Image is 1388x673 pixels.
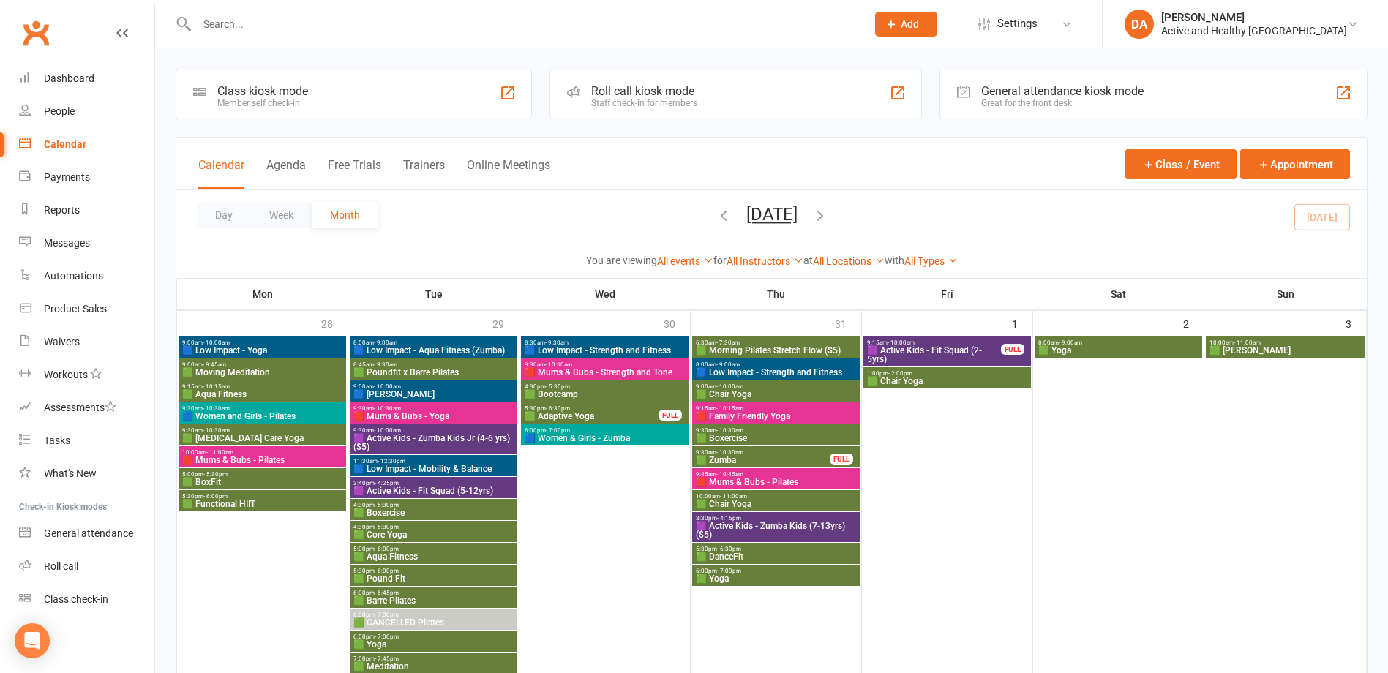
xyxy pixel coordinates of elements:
span: 🟪 Active Kids - Zumba Kids Jr (4-6 yrs) ($5) [353,434,514,451]
a: Tasks [19,424,154,457]
span: 9:30am [181,427,343,434]
span: 🟦 Low Impact - Aqua Fitness (Zumba) [353,346,514,355]
th: Fri [862,279,1033,309]
span: 10:00am [1209,339,1362,346]
button: Trainers [403,158,445,189]
span: 9:30am [524,361,686,368]
a: All Instructors [727,255,803,267]
span: 9:30am [353,405,514,412]
span: - 12:30pm [378,458,405,465]
span: 🟥 Mums & Bubs - Pilates [695,478,857,486]
div: FULL [830,454,853,465]
div: 28 [321,311,348,335]
a: Dashboard [19,62,154,95]
span: - 4:25pm [375,480,399,486]
span: 4:30pm [353,502,514,508]
span: 7:00pm [353,655,514,662]
div: Tasks [44,435,70,446]
span: - 7:00pm [717,568,741,574]
span: - 5:30pm [203,471,228,478]
div: Class check-in [44,593,108,605]
div: Staff check-in for members [591,98,697,108]
strong: You are viewing [586,255,657,266]
span: - 10:30am [203,405,230,412]
span: 5:00pm [181,471,343,478]
div: People [44,105,75,117]
span: - 9:30am [545,339,569,346]
div: Roll call kiosk mode [591,84,697,98]
span: - 11:00am [720,493,747,500]
div: DA [1125,10,1154,39]
strong: at [803,255,813,266]
span: 9:00am [353,383,514,390]
th: Tue [348,279,519,309]
span: 6:00pm [353,612,514,618]
span: 🟩 Zumba [695,456,830,465]
span: - 10:30am [203,427,230,434]
span: 10:00am [695,493,857,500]
div: General attendance [44,527,133,539]
span: - 6:00pm [375,568,399,574]
div: Reports [44,204,80,216]
div: Waivers [44,336,80,347]
span: 8:00am [353,339,514,346]
div: 29 [492,311,519,335]
button: Month [312,202,378,228]
span: - 7:00pm [546,427,570,434]
span: 6:00pm [695,568,857,574]
div: FULL [659,410,682,421]
span: 9:30am [695,427,857,434]
a: Clubworx [18,15,54,51]
a: Roll call [19,550,154,583]
span: 🟩 Functional HIIT [181,500,343,508]
span: 5:30pm [181,493,343,500]
span: 🟪 Active Kids - Zumba Kids (7-13yrs) ($5) [695,522,857,539]
div: FULL [1001,344,1024,355]
span: 🟩 Aqua Fitness [353,552,514,561]
span: - 7:45pm [375,655,399,662]
div: [PERSON_NAME] [1161,11,1347,24]
a: Waivers [19,326,154,358]
span: 🟥 Mums & Bubs - Yoga [353,412,514,421]
span: - 6:00pm [375,546,399,552]
span: 🟥 Family Friendly Yoga [695,412,857,421]
span: - 7:00pm [375,612,399,618]
span: 9:15am [866,339,1002,346]
span: - 5:30pm [375,502,399,508]
div: 3 [1346,311,1366,335]
span: - 10:15am [203,383,230,390]
th: Thu [691,279,862,309]
span: 6:00pm [524,427,686,434]
a: Assessments [19,391,154,424]
div: 30 [664,311,690,335]
th: Sat [1033,279,1204,309]
a: What's New [19,457,154,490]
span: - 6:45pm [375,590,399,596]
span: - 10:00am [374,427,401,434]
span: 🟩 Chair Yoga [695,390,857,399]
input: Search... [192,14,856,34]
span: 🟩 Boxercise [353,508,514,517]
span: 8:30am [524,339,686,346]
span: 6:00pm [353,590,514,596]
span: 9:30am [353,427,514,434]
span: 10:00am [181,449,343,456]
span: 11:30am [353,458,514,465]
div: Roll call [44,560,78,572]
a: People [19,95,154,128]
div: Great for the front desk [981,98,1144,108]
span: 4:30pm [524,383,686,390]
span: - 6:30pm [546,405,570,412]
span: 8:00am [1038,339,1199,346]
div: 31 [835,311,861,335]
span: - 10:30am [545,361,572,368]
span: 🟩 Morning Pilates Stretch Flow ($5) [695,346,857,355]
span: - 10:00am [888,339,915,346]
span: - 7:00pm [375,633,399,640]
span: 🟩 Barre Pilates [353,596,514,605]
span: - 9:00am [374,339,397,346]
span: - 10:30am [374,405,401,412]
button: Calendar [198,158,244,189]
span: 8:00am [695,361,857,368]
span: 🟩 Chair Yoga [695,500,857,508]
